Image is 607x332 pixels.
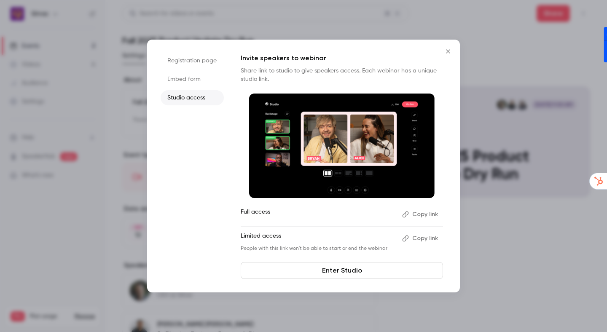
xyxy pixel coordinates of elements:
li: Embed form [161,72,224,87]
button: Copy link [399,208,443,221]
li: Registration page [161,53,224,68]
li: Studio access [161,90,224,105]
a: Enter Studio [241,262,443,279]
button: Copy link [399,232,443,245]
p: Full access [241,208,395,221]
p: Share link to studio to give speakers access. Each webinar has a unique studio link. [241,67,443,83]
img: Invite speakers to webinar [249,94,435,198]
button: Close [440,43,457,60]
p: Limited access [241,232,395,245]
p: People with this link won't be able to start or end the webinar [241,245,395,252]
p: Invite speakers to webinar [241,53,443,63]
